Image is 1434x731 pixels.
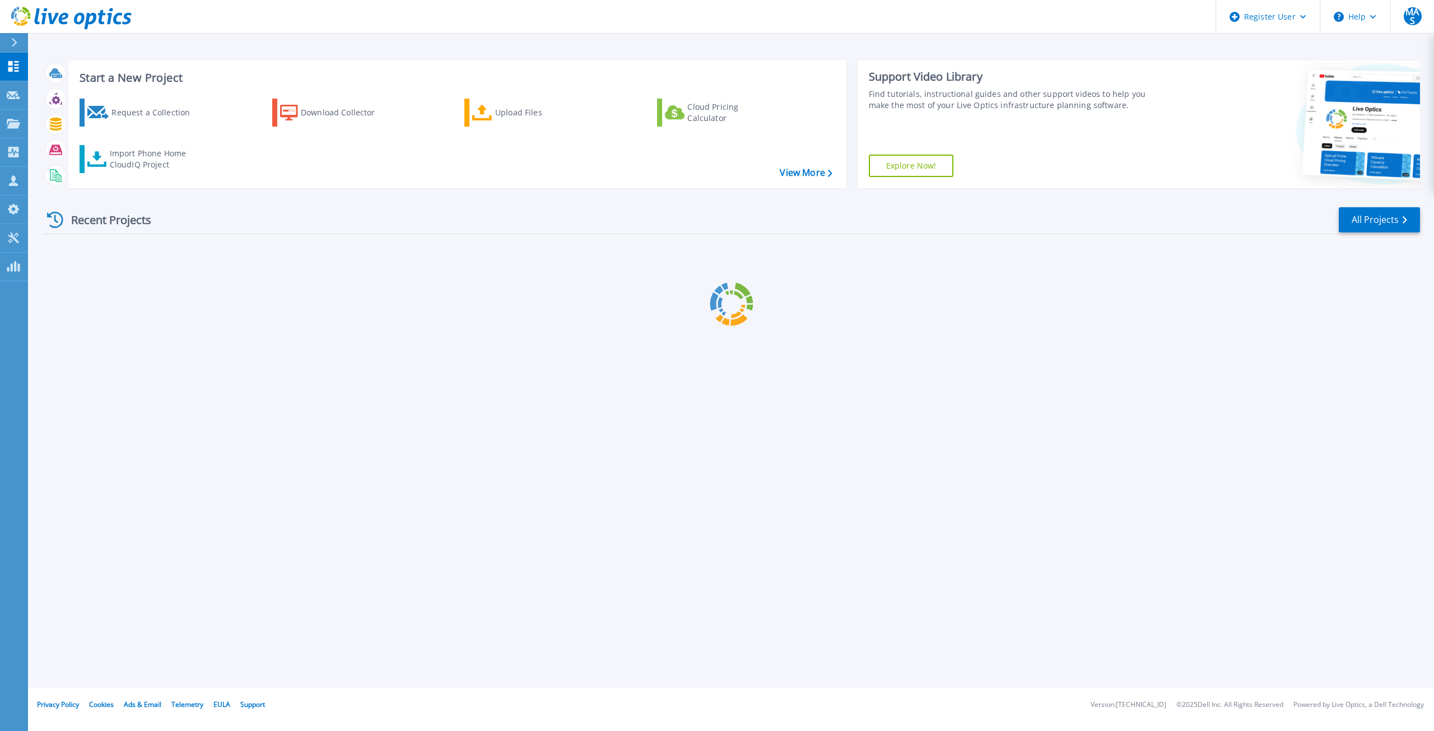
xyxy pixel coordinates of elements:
[1176,701,1283,709] li: © 2025 Dell Inc. All Rights Reserved
[495,101,585,124] div: Upload Files
[687,101,777,124] div: Cloud Pricing Calculator
[301,101,390,124] div: Download Collector
[240,700,265,709] a: Support
[80,72,832,84] h3: Start a New Project
[272,99,397,127] a: Download Collector
[869,89,1160,111] div: Find tutorials, instructional guides and other support videos to help you make the most of your L...
[1293,701,1424,709] li: Powered by Live Optics, a Dell Technology
[1339,207,1420,232] a: All Projects
[111,101,201,124] div: Request a Collection
[213,700,230,709] a: EULA
[464,99,589,127] a: Upload Files
[869,155,954,177] a: Explore Now!
[124,700,161,709] a: Ads & Email
[89,700,114,709] a: Cookies
[657,99,782,127] a: Cloud Pricing Calculator
[1404,7,1422,25] span: MAS
[869,69,1160,84] div: Support Video Library
[110,148,197,170] div: Import Phone Home CloudIQ Project
[43,206,166,234] div: Recent Projects
[37,700,79,709] a: Privacy Policy
[780,167,832,178] a: View More
[1091,701,1166,709] li: Version: [TECHNICAL_ID]
[171,700,203,709] a: Telemetry
[80,99,204,127] a: Request a Collection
